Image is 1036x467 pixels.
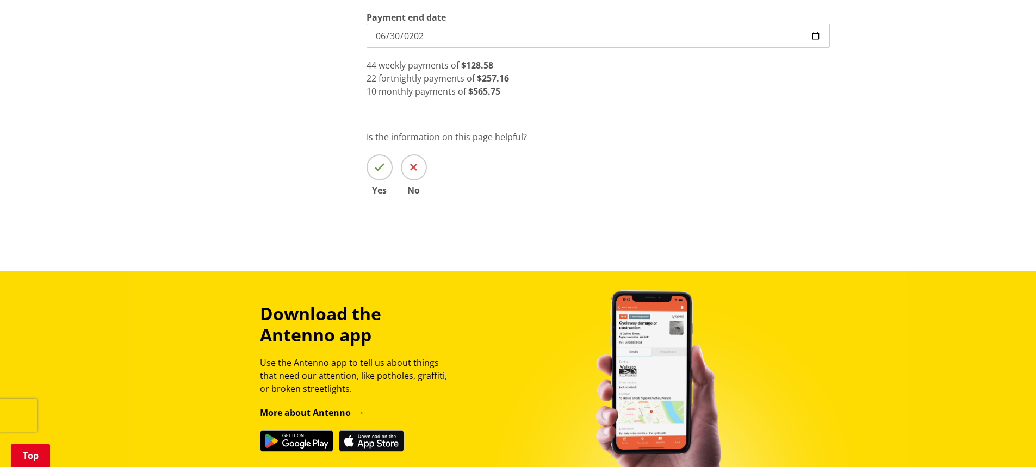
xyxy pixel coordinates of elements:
[367,85,376,97] span: 10
[260,430,333,452] img: Get it on Google Play
[379,85,466,97] span: monthly payments of
[367,130,830,144] p: Is the information on this page helpful?
[401,186,427,195] span: No
[461,59,493,71] strong: $128.58
[477,72,509,84] strong: $257.16
[379,72,475,84] span: fortnightly payments of
[260,356,457,395] p: Use the Antenno app to tell us about things that need our attention, like potholes, graffiti, or ...
[339,430,404,452] img: Download on the App Store
[367,11,446,24] label: Payment end date
[986,421,1025,460] iframe: Messenger Launcher
[367,186,393,195] span: Yes
[468,85,500,97] strong: $565.75
[367,59,376,71] span: 44
[260,303,457,345] h3: Download the Antenno app
[379,59,459,71] span: weekly payments of
[367,72,376,84] span: 22
[260,407,365,419] a: More about Antenno
[11,444,50,467] a: Top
